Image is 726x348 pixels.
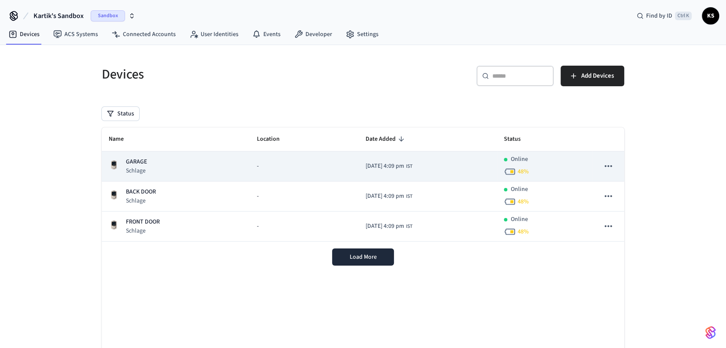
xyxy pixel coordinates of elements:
a: Developer [287,27,339,42]
span: Add Devices [581,70,614,82]
span: Sandbox [91,10,125,21]
span: 48 % [518,197,529,206]
h5: Devices [102,66,358,83]
p: GARAGE [126,157,147,166]
span: Find by ID [646,12,672,20]
div: Asia/Calcutta [366,222,412,231]
span: IST [406,223,412,230]
button: Load More [332,248,394,266]
span: [DATE] 4:09 pm [366,192,404,201]
a: Connected Accounts [105,27,183,42]
p: BACK DOOR [126,188,156,197]
span: Kartik's Sandbox [34,11,84,21]
img: Schlage Sense Smart Deadbolt with Camelot Trim, Front [109,220,119,230]
span: IST [406,163,412,170]
span: KS [703,8,718,24]
div: Find by IDCtrl K [630,8,699,24]
a: ACS Systems [46,27,105,42]
p: Schlage [126,227,160,235]
p: Online [511,185,528,194]
img: Schlage Sense Smart Deadbolt with Camelot Trim, Front [109,160,119,170]
span: - [257,192,259,201]
a: Events [245,27,287,42]
span: Location [257,133,291,146]
p: Online [511,155,528,164]
a: User Identities [183,27,245,42]
table: sticky table [102,127,624,242]
p: Online [511,215,528,224]
a: Devices [2,27,46,42]
p: FRONT DOOR [126,218,160,227]
p: Schlage [126,166,147,175]
div: Asia/Calcutta [366,162,412,171]
img: SeamLogoGradient.69752ec5.svg [705,326,716,339]
span: Name [109,133,135,146]
a: Settings [339,27,385,42]
span: [DATE] 4:09 pm [366,162,404,171]
p: Schlage [126,197,156,205]
span: - [257,222,259,231]
span: Status [504,133,532,146]
img: Schlage Sense Smart Deadbolt with Camelot Trim, Front [109,190,119,200]
button: Add Devices [561,66,624,86]
button: Status [102,107,139,121]
button: KS [702,7,719,24]
span: 48 % [518,227,529,236]
div: Asia/Calcutta [366,192,412,201]
span: [DATE] 4:09 pm [366,222,404,231]
span: Load More [350,253,377,261]
span: Ctrl K [675,12,692,20]
span: - [257,162,259,171]
span: IST [406,193,412,200]
span: 48 % [518,167,529,176]
span: Date Added [366,133,407,146]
